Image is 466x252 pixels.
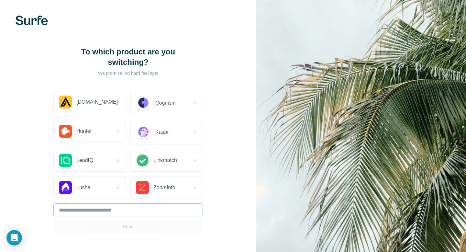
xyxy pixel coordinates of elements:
[76,98,118,106] span: [DOMAIN_NAME]
[153,156,177,164] span: Linkmatch
[59,154,72,167] img: LeadIQ Logo
[76,156,93,164] span: LeadIQ
[59,125,72,138] img: Hunter.io Logo
[136,96,151,110] img: Cognism Logo
[76,184,91,191] span: Lusha
[6,230,22,246] div: Open Intercom Messenger
[76,127,92,135] span: Hunter
[136,181,149,194] img: ZoomInfo Logo
[63,47,193,67] h1: To which product are you switching?
[59,96,72,109] img: Apollo.io Logo
[136,154,149,167] img: Linkmatch Logo
[155,128,169,136] span: Kaspr
[155,99,176,107] span: Cognism
[136,125,151,140] img: Kaspr Logo
[16,16,48,25] img: Surfe's logo
[63,70,193,76] p: We promise, no hard feelings!
[59,181,72,194] img: Lusha Logo
[153,184,175,191] span: ZoomInfo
